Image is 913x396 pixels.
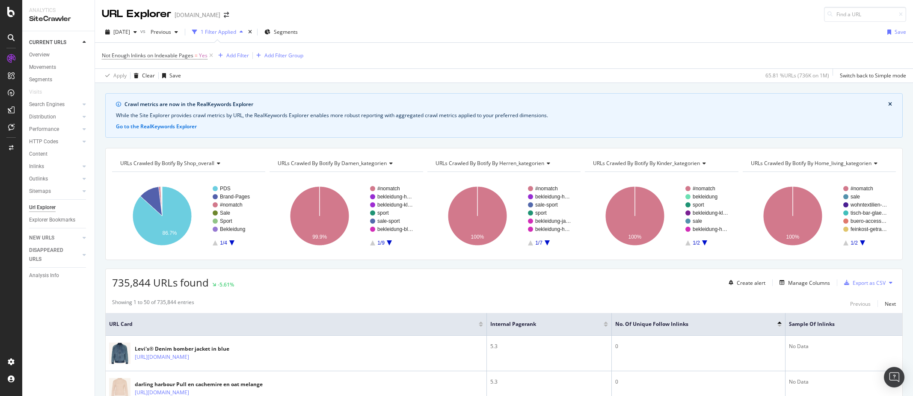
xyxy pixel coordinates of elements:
div: Create alert [737,279,765,287]
svg: A chart. [743,179,895,253]
text: wohntextilien-… [850,202,887,208]
div: times [246,28,254,36]
text: 1/2 [693,240,700,246]
div: Next [885,300,896,307]
svg: A chart. [270,179,421,253]
text: bekleidung-h… [693,226,727,232]
text: Sport [220,218,232,224]
div: Sitemaps [29,187,51,196]
div: info banner [105,93,903,138]
input: Find a URL [824,7,906,22]
a: [URL][DOMAIN_NAME] [135,353,189,361]
span: vs [140,27,147,35]
div: Visits [29,88,42,97]
span: Previous [147,28,171,35]
text: 1/4 [220,240,227,246]
div: DISAPPEARED URLS [29,246,72,264]
text: 100% [471,234,484,240]
div: Analysis Info [29,271,59,280]
text: 1/7 [535,240,542,246]
span: Segments [274,28,298,35]
a: Sitemaps [29,187,80,196]
text: #nomatch [377,186,400,192]
div: 5.3 [490,378,608,386]
span: URLs Crawled By Botify By shop_overall [120,160,214,167]
text: buero-access… [851,218,886,224]
text: sale [693,218,702,224]
div: 5.3 [490,343,608,350]
text: Brand-Pages [220,194,250,200]
text: 100% [786,234,799,240]
div: Outlinks [29,174,48,183]
div: NEW URLS [29,233,54,242]
div: [DOMAIN_NAME] [175,11,220,19]
button: Create alert [725,276,765,290]
button: Export as CSV [841,276,886,290]
div: Crawl metrics are now in the RealKeywords Explorer [124,100,888,108]
text: sale [851,194,860,200]
div: darling harbour Pull en cachemire en oat melange [135,381,263,388]
h4: URLs Crawled By Botify By damen_kategorien [276,157,415,170]
a: Url Explorer [29,203,89,212]
div: Content [29,150,47,159]
text: bekleidung-h… [535,226,570,232]
div: Url Explorer [29,203,56,212]
text: 1/2 [851,240,858,246]
text: bekleidung-ja… [535,218,571,224]
text: #nomatch [220,202,243,208]
div: Overview [29,50,50,59]
h4: URLs Crawled By Botify By home_living_kategorien [749,157,888,170]
div: Export as CSV [853,279,886,287]
div: 0 [615,343,782,350]
img: main image [109,339,130,368]
div: Previous [850,300,871,307]
div: Levi's® Denim bomber jacket in blue [135,345,229,353]
text: Bekleidung [220,226,245,232]
text: 99.9% [313,234,327,240]
div: Movements [29,63,56,72]
svg: A chart. [427,179,579,253]
button: Add Filter [215,50,249,61]
div: Showing 1 to 50 of 735,844 entries [112,298,194,309]
text: 86.7% [162,230,177,236]
a: Explorer Bookmarks [29,216,89,225]
button: Save [159,69,181,83]
div: URL Explorer [102,7,171,21]
text: PDS [220,186,231,192]
button: [DATE] [102,25,140,39]
div: arrow-right-arrow-left [224,12,229,18]
a: Content [29,150,89,159]
a: Visits [29,88,50,97]
svg: A chart. [585,179,737,253]
a: HTTP Codes [29,137,80,146]
text: sport [377,210,389,216]
text: bekleidung-h… [377,194,412,200]
text: #nomatch [693,186,715,192]
button: Previous [850,298,871,309]
span: No. of Unique Follow Inlinks [615,320,765,328]
a: Search Engines [29,100,80,109]
span: URLs Crawled By Botify By herren_kategorien [436,160,544,167]
text: sale-sport [377,218,400,224]
div: No Data [789,378,899,386]
svg: A chart. [112,179,264,253]
a: Inlinks [29,162,80,171]
button: close banner [886,99,894,110]
div: Explorer Bookmarks [29,216,75,225]
span: Not Enough Inlinks on Indexable Pages [102,52,193,59]
text: bekleidung [693,194,717,200]
text: 100% [628,234,642,240]
a: Overview [29,50,89,59]
div: 0 [615,378,782,386]
div: SiteCrawler [29,14,88,24]
span: 735,844 URLs found [112,275,209,290]
div: Open Intercom Messenger [884,367,904,387]
div: Segments [29,75,52,84]
button: Save [884,25,906,39]
text: Sale [220,210,230,216]
div: Analytics [29,7,88,14]
div: Save [169,72,181,79]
